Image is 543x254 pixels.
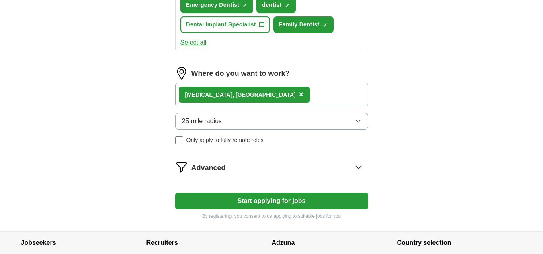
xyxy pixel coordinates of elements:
[185,91,233,98] strong: [MEDICAL_DATA]
[175,67,188,80] img: location.png
[175,136,183,144] input: Only apply to fully remote roles
[299,89,304,101] button: ×
[191,163,226,173] span: Advanced
[175,193,368,209] button: Start applying for jobs
[180,38,207,47] button: Select all
[175,113,368,130] button: 25 mile radius
[273,16,334,33] button: Family Dentist✓
[185,91,296,99] div: , [GEOGRAPHIC_DATA]
[262,1,281,9] span: dentist
[323,22,328,28] span: ✓
[186,20,256,29] span: Dental Implant Specialist
[180,16,270,33] button: Dental Implant Specialist
[186,1,240,9] span: Emergency Dentist
[279,20,320,29] span: Family Dentist
[242,2,247,9] span: ✓
[285,2,290,9] span: ✓
[175,213,368,220] p: By registering, you consent to us applying to suitable jobs for you
[182,116,222,126] span: 25 mile radius
[299,90,304,99] span: ×
[175,161,188,173] img: filter
[191,68,290,79] label: Where do you want to work?
[397,232,523,254] h4: Country selection
[186,136,264,144] span: Only apply to fully remote roles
